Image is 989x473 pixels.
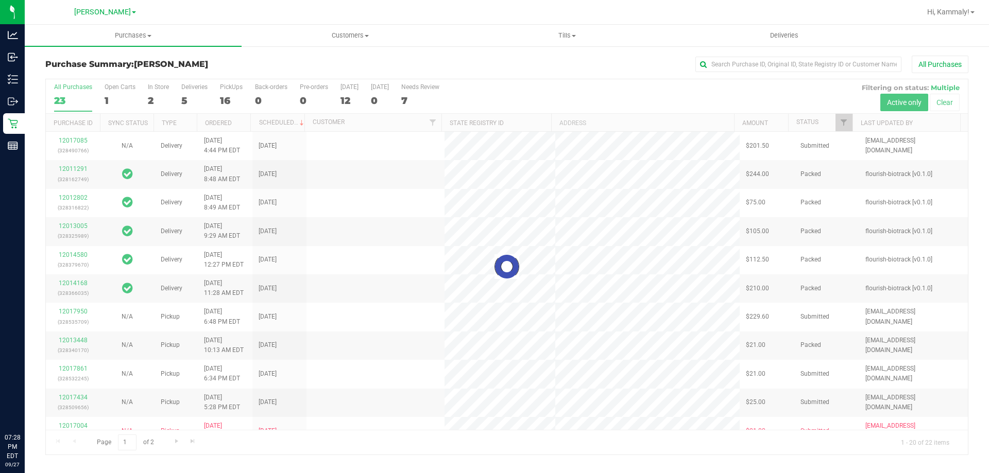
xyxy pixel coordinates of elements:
[756,31,812,40] span: Deliveries
[25,31,242,40] span: Purchases
[8,141,18,151] inline-svg: Reports
[8,96,18,107] inline-svg: Outbound
[459,31,675,40] span: Tills
[8,52,18,62] inline-svg: Inbound
[458,25,675,46] a: Tills
[912,56,968,73] button: All Purchases
[8,74,18,84] inline-svg: Inventory
[242,31,458,40] span: Customers
[695,57,901,72] input: Search Purchase ID, Original ID, State Registry ID or Customer Name...
[74,8,131,16] span: [PERSON_NAME]
[8,30,18,40] inline-svg: Analytics
[927,8,969,16] span: Hi, Kammaly!
[8,118,18,129] inline-svg: Retail
[25,25,242,46] a: Purchases
[5,461,20,468] p: 09/27
[676,25,893,46] a: Deliveries
[134,59,208,69] span: [PERSON_NAME]
[5,433,20,461] p: 07:28 PM EDT
[45,60,353,69] h3: Purchase Summary:
[242,25,458,46] a: Customers
[10,391,41,422] iframe: Resource center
